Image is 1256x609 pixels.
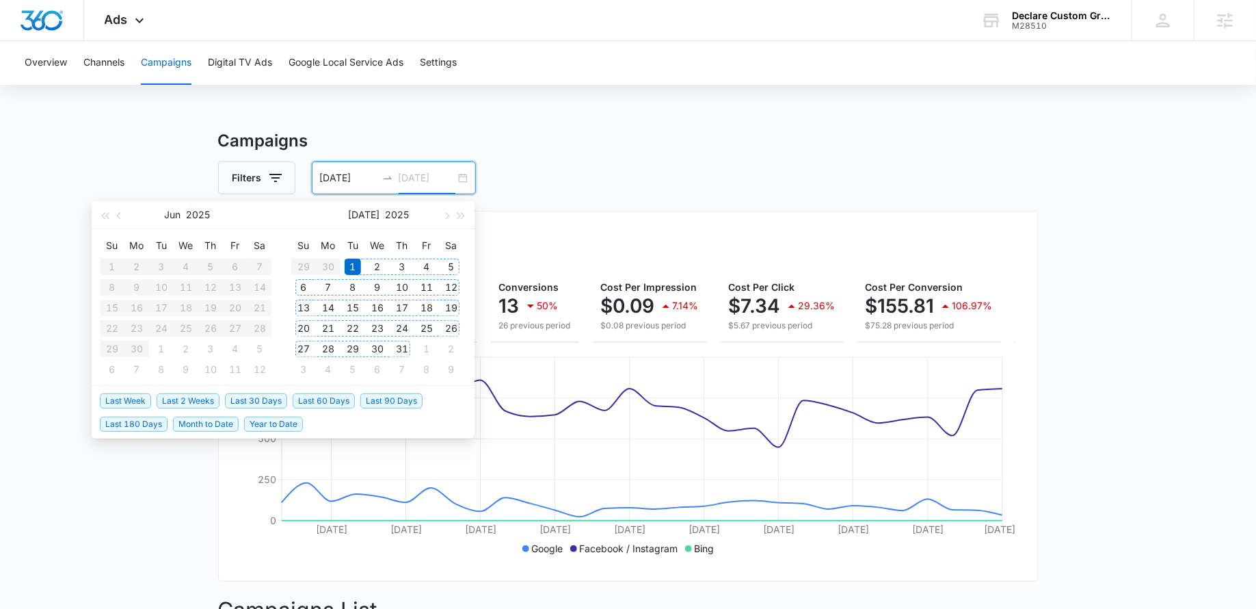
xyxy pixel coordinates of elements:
span: Last 60 Days [293,393,355,409]
th: Mo [124,235,149,257]
th: Su [291,235,316,257]
th: Sa [439,235,464,257]
td: 2025-08-07 [390,359,414,380]
div: 9 [369,279,386,296]
div: 4 [418,259,435,275]
th: Fr [414,235,439,257]
div: 7 [129,361,145,378]
div: 6 [104,361,120,378]
td: 2025-07-01 [340,257,365,277]
span: Cost Per Click [729,281,795,293]
td: 2025-07-19 [439,298,464,318]
span: Month to Date [173,417,239,432]
div: 2 [369,259,386,275]
th: Tu [149,235,174,257]
td: 2025-07-11 [414,277,439,298]
div: 27 [295,341,312,357]
div: 8 [345,279,361,296]
td: 2025-07-07 [316,277,340,298]
td: 2025-07-09 [174,359,198,380]
div: 14 [320,300,336,316]
span: Ads [105,12,128,27]
div: 2 [443,341,459,357]
div: 9 [443,361,459,378]
p: Google [532,541,563,556]
div: 19 [443,300,459,316]
p: 13 [499,295,520,317]
tspan: [DATE] [984,523,1015,535]
div: 15 [345,300,361,316]
p: $155.81 [866,295,935,317]
button: Settings [420,41,457,85]
td: 2025-07-13 [291,298,316,318]
p: 29.36% [799,301,836,311]
p: $0.08 previous period [601,320,699,332]
td: 2025-07-07 [124,359,149,380]
button: Digital TV Ads [208,41,272,85]
td: 2025-07-10 [198,359,223,380]
div: 16 [369,300,386,316]
td: 2025-07-04 [414,257,439,277]
td: 2025-07-02 [174,339,198,359]
div: 17 [394,300,410,316]
p: Bing [695,541,714,556]
div: 7 [394,361,410,378]
tspan: [DATE] [911,523,943,535]
td: 2025-08-09 [439,359,464,380]
td: 2025-07-02 [365,257,390,277]
tspan: [DATE] [315,523,347,535]
td: 2025-07-03 [390,257,414,277]
td: 2025-08-01 [414,339,439,359]
input: End date [399,170,455,185]
td: 2025-07-12 [439,277,464,298]
p: $0.09 [601,295,655,317]
h3: Campaigns [218,129,1039,153]
td: 2025-07-17 [390,298,414,318]
span: Last 90 Days [360,393,423,409]
div: 8 [153,361,170,378]
td: 2025-07-03 [198,339,223,359]
p: $75.28 previous period [866,320,993,332]
td: 2025-07-08 [149,359,174,380]
td: 2025-08-08 [414,359,439,380]
th: Th [198,235,223,257]
td: 2025-07-26 [439,318,464,339]
td: 2025-07-21 [316,318,340,339]
p: 26 previous period [499,320,571,332]
p: 106.97% [952,301,993,311]
tspan: [DATE] [837,523,868,535]
button: Google Local Service Ads [289,41,403,85]
td: 2025-07-31 [390,339,414,359]
span: to [382,172,393,183]
div: 1 [418,341,435,357]
div: 25 [418,320,435,337]
span: Cost Per Conversion [866,281,963,293]
th: Th [390,235,414,257]
td: 2025-07-22 [340,318,365,339]
p: Facebook / Instagram [580,541,678,556]
div: 30 [369,341,386,357]
div: 8 [418,361,435,378]
div: 10 [394,279,410,296]
td: 2025-07-05 [439,257,464,277]
td: 2025-08-03 [291,359,316,380]
tspan: [DATE] [688,523,719,535]
div: 2 [178,341,194,357]
tspan: 0 [269,515,276,526]
td: 2025-07-08 [340,277,365,298]
button: [DATE] [349,201,380,229]
div: 4 [320,361,336,378]
td: 2025-07-24 [390,318,414,339]
span: Last Week [100,393,151,409]
span: Last 30 Days [225,393,287,409]
td: 2025-07-29 [340,339,365,359]
div: 22 [345,320,361,337]
div: 5 [252,341,268,357]
div: 6 [369,361,386,378]
td: 2025-07-06 [100,359,124,380]
div: 5 [443,259,459,275]
p: 7.14% [673,301,699,311]
button: Campaigns [141,41,191,85]
div: 11 [227,361,243,378]
tspan: [DATE] [464,523,496,535]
